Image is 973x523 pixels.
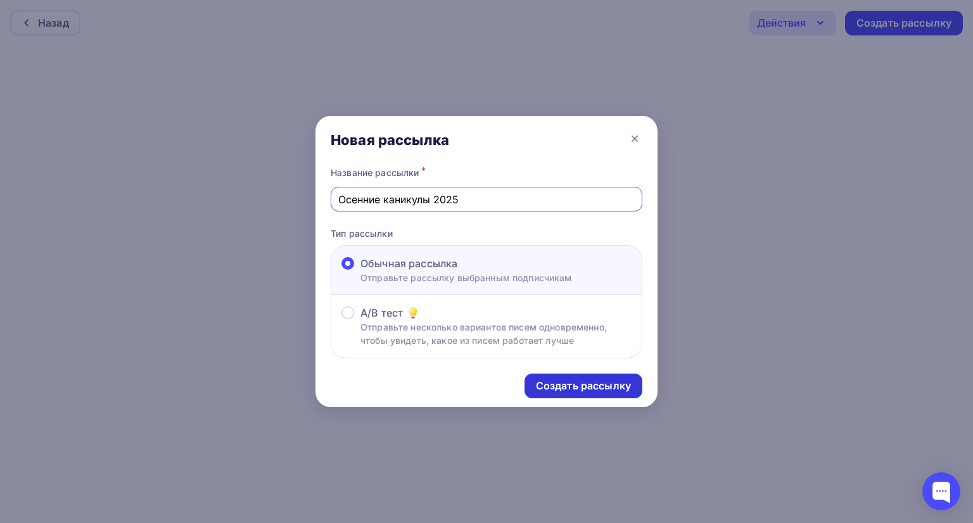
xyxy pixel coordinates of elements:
p: Тип рассылки [331,227,642,240]
div: Новая рассылка [331,131,449,149]
input: Придумайте название рассылки [338,192,635,207]
div: Название рассылки [331,164,642,182]
div: Создать рассылку [536,379,631,393]
span: A/B тест [360,305,403,320]
p: Отправьте несколько вариантов писем одновременно, чтобы увидеть, какое из писем работает лучше [360,320,632,347]
span: Обычная рассылка [360,256,457,271]
p: Отправьте рассылку выбранным подписчикам [360,271,572,284]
